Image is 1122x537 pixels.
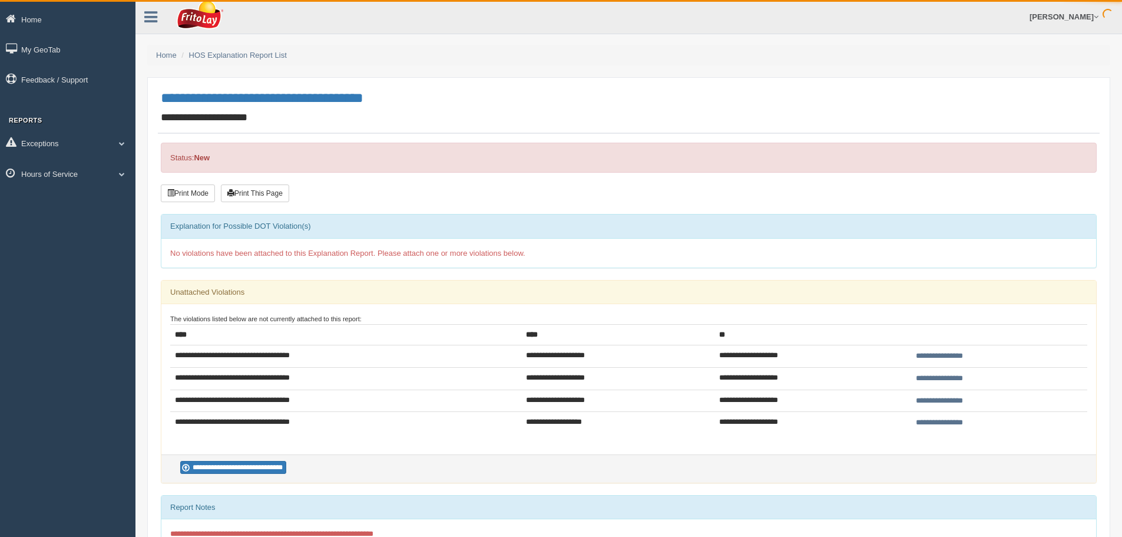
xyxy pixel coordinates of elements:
div: Explanation for Possible DOT Violation(s) [161,215,1096,238]
span: No violations have been attached to this Explanation Report. Please attach one or more violations... [170,249,525,258]
button: Print Mode [161,185,215,202]
a: HOS Explanation Report List [189,51,287,60]
button: Print This Page [221,185,289,202]
small: The violations listed below are not currently attached to this report: [170,315,362,322]
div: Status: [161,143,1097,173]
a: Home [156,51,177,60]
div: Report Notes [161,496,1096,519]
div: Unattached Violations [161,281,1096,304]
strong: New [194,153,210,162]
